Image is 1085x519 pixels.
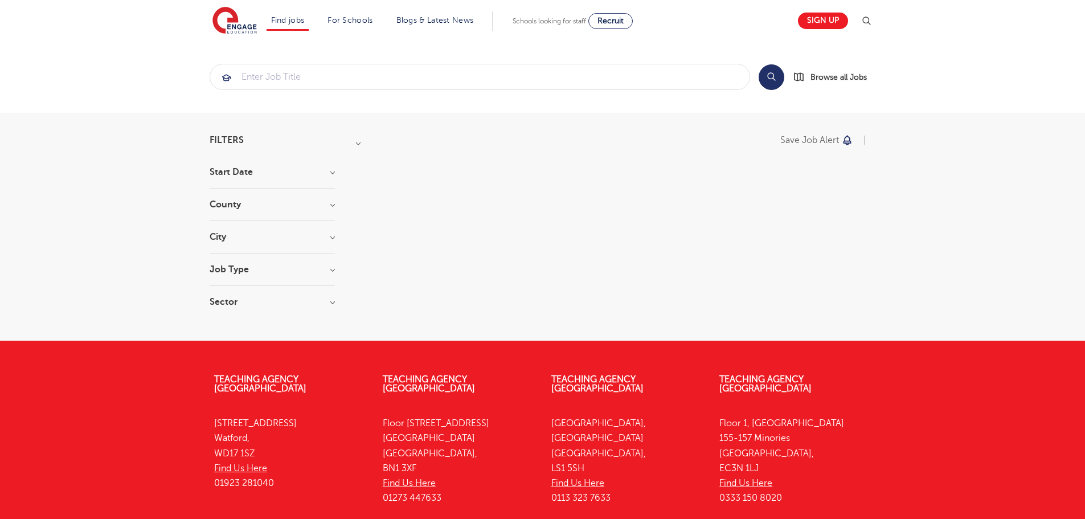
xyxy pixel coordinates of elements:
[210,200,335,209] h3: County
[597,17,624,25] span: Recruit
[759,64,784,90] button: Search
[793,71,876,84] a: Browse all Jobs
[780,136,839,145] p: Save job alert
[210,64,750,89] input: Submit
[513,17,586,25] span: Schools looking for staff
[212,7,257,35] img: Engage Education
[210,265,335,274] h3: Job Type
[214,374,306,394] a: Teaching Agency [GEOGRAPHIC_DATA]
[210,232,335,242] h3: City
[551,374,644,394] a: Teaching Agency [GEOGRAPHIC_DATA]
[719,374,812,394] a: Teaching Agency [GEOGRAPHIC_DATA]
[810,71,867,84] span: Browse all Jobs
[271,16,305,24] a: Find jobs
[719,478,772,488] a: Find Us Here
[396,16,474,24] a: Blogs & Latest News
[798,13,848,29] a: Sign up
[210,136,244,145] span: Filters
[551,478,604,488] a: Find Us Here
[327,16,372,24] a: For Schools
[210,167,335,177] h3: Start Date
[210,297,335,307] h3: Sector
[383,374,475,394] a: Teaching Agency [GEOGRAPHIC_DATA]
[214,416,366,491] p: [STREET_ADDRESS] Watford, WD17 1SZ 01923 281040
[780,136,854,145] button: Save job alert
[551,416,703,506] p: [GEOGRAPHIC_DATA], [GEOGRAPHIC_DATA] [GEOGRAPHIC_DATA], LS1 5SH 0113 323 7633
[719,416,871,506] p: Floor 1, [GEOGRAPHIC_DATA] 155-157 Minories [GEOGRAPHIC_DATA], EC3N 1LJ 0333 150 8020
[214,463,267,473] a: Find Us Here
[383,478,436,488] a: Find Us Here
[383,416,534,506] p: Floor [STREET_ADDRESS] [GEOGRAPHIC_DATA] [GEOGRAPHIC_DATA], BN1 3XF 01273 447633
[210,64,750,90] div: Submit
[588,13,633,29] a: Recruit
